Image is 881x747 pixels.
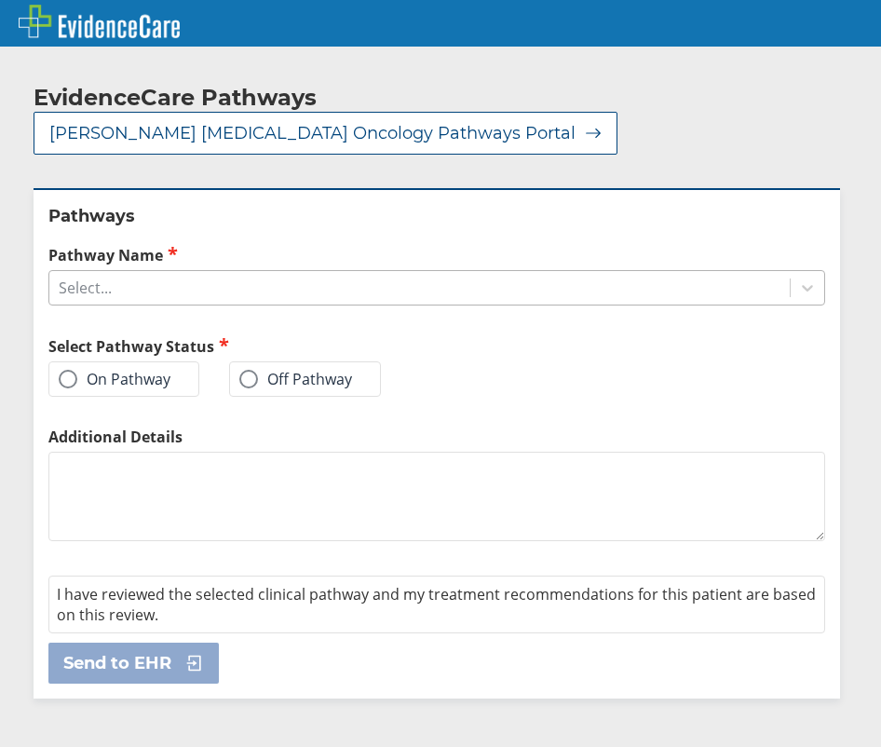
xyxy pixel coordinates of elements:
[63,652,171,674] span: Send to EHR
[239,370,352,388] label: Off Pathway
[48,643,219,684] button: Send to EHR
[48,205,825,227] h2: Pathways
[59,278,112,298] div: Select...
[34,112,617,155] button: [PERSON_NAME] [MEDICAL_DATA] Oncology Pathways Portal
[57,584,816,625] span: I have reviewed the selected clinical pathway and my treatment recommendations for this patient a...
[19,5,180,38] img: EvidenceCare
[48,335,429,357] h2: Select Pathway Status
[59,370,170,388] label: On Pathway
[48,244,825,265] label: Pathway Name
[34,84,317,112] h2: EvidenceCare Pathways
[48,427,825,447] label: Additional Details
[49,122,576,144] span: [PERSON_NAME] [MEDICAL_DATA] Oncology Pathways Portal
